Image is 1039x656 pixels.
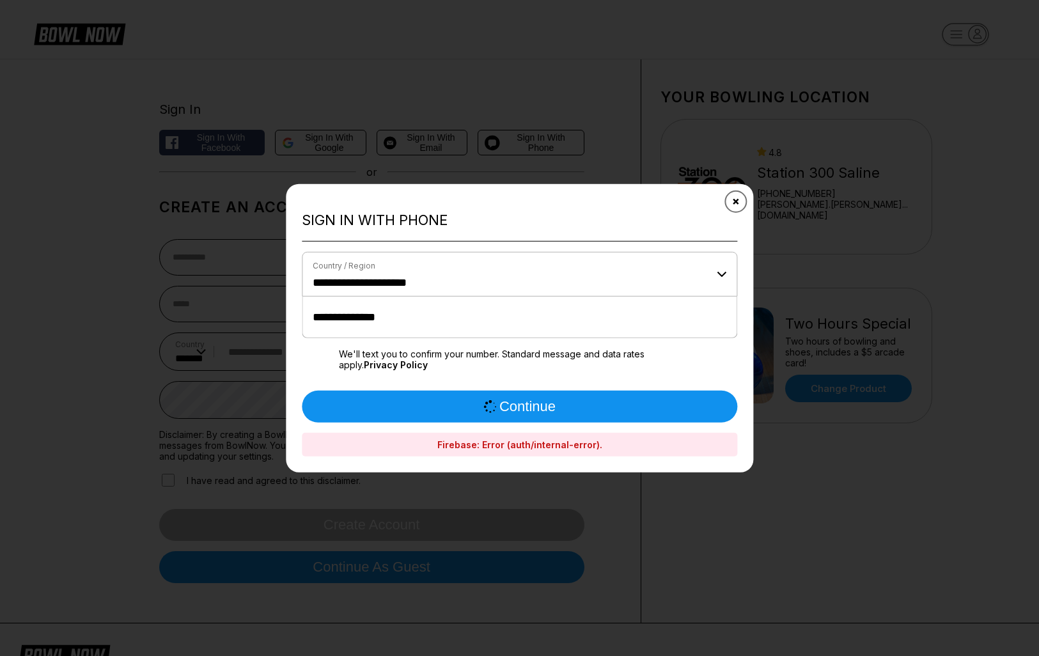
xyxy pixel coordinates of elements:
[313,258,726,272] label: Country / Region
[720,186,751,217] button: Close
[364,359,428,370] span: Privacy Policy
[302,212,737,229] h2: Sign in with Phone
[302,338,737,380] div: We'll text you to confirm your number. Standard message and data rates apply.
[302,390,737,422] button: Continue
[302,432,737,456] div: Firebase: Error (auth/internal-error).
